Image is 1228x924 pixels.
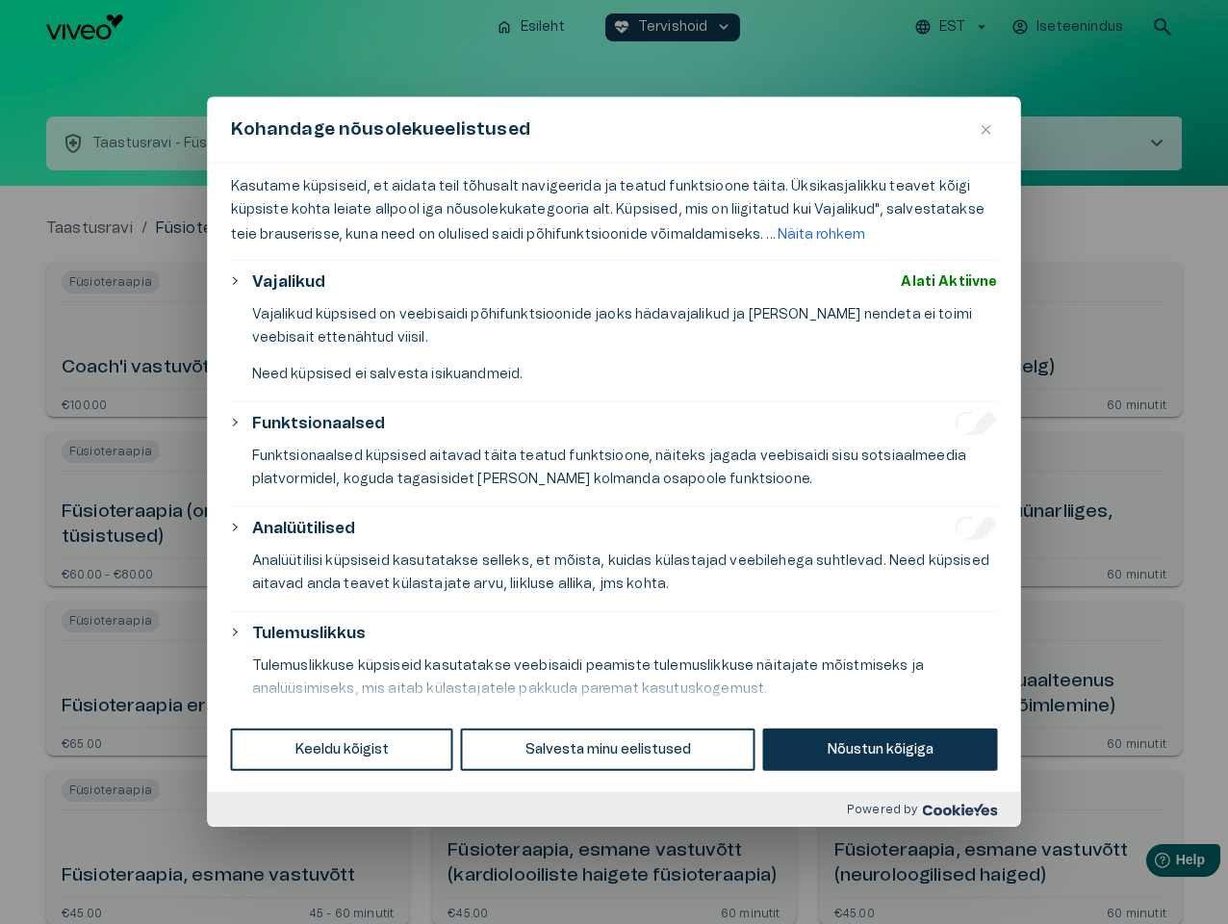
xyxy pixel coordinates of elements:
button: Tulemuslikkus [252,622,366,645]
input: Luba Analüütilised [956,517,998,540]
button: Salvesta minu eelistused [461,729,755,771]
p: Tulemuslikkuse küpsiseid kasutatakse veebisaidi peamiste tulemuslikkuse näitajate mõistmiseks ja ... [252,654,998,701]
button: Nõustun kõigiga [763,729,998,771]
img: Cookieyes logo [923,804,998,816]
p: Funktsionaalsed küpsised aitavad täita teatud funktsioone, näiteks jagada veebisaidi sisu sotsiaa... [252,445,998,491]
span: Alati Aktiivne [901,270,997,294]
button: Vajalikud [252,270,325,294]
div: Kohandage nõusolekueelistused [208,97,1021,827]
img: Close [982,125,991,135]
span: Help [98,15,127,31]
div: Powered by [208,792,1021,827]
p: Kasutame küpsiseid, et aidata teil tõhusalt navigeerida ja teatud funktsioone täita. Üksikasjalik... [231,175,998,248]
p: Need küpsised ei salvesta isikuandmeid. [252,363,998,386]
span: Kohandage nõusolekueelistused [231,118,530,141]
p: Analüütilisi küpsiseid kasutatakse selleks, et mõista, kuidas külastajad veebilehega suhtlevad. N... [252,550,998,596]
button: Funktsionaalsed [252,412,385,435]
input: Luba Funktsionaalsed [956,412,998,435]
button: Keeldu kõigist [231,729,453,771]
button: Sulge [975,118,998,141]
p: Vajalikud küpsised on veebisaidi põhifunktsioonide jaoks hädavajalikud ja [PERSON_NAME] nendeta e... [252,303,998,349]
button: Analüütilised [252,517,355,540]
button: Näita rohkem [776,221,867,248]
